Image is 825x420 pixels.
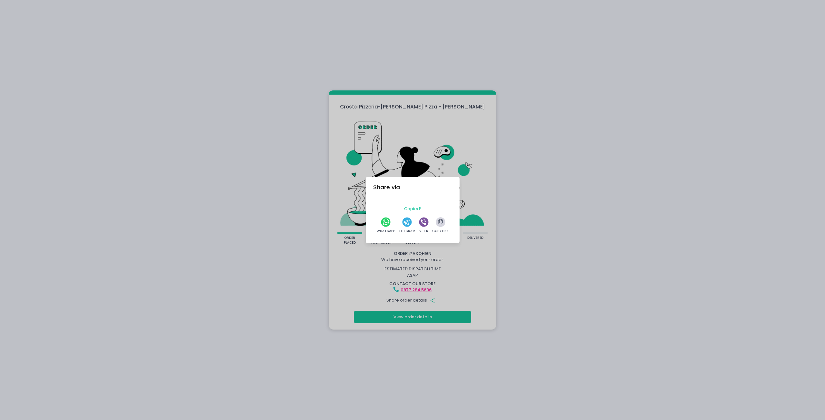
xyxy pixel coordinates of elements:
[381,217,391,227] button: whatsapp
[377,229,395,234] div: WhatsApp
[432,229,449,234] div: Copy Link
[419,217,429,227] button: viber
[373,183,400,191] div: Share via
[399,229,415,234] div: Telegram
[419,229,429,234] div: Viber
[402,217,412,227] button: telegram
[373,206,452,212] div: Copied!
